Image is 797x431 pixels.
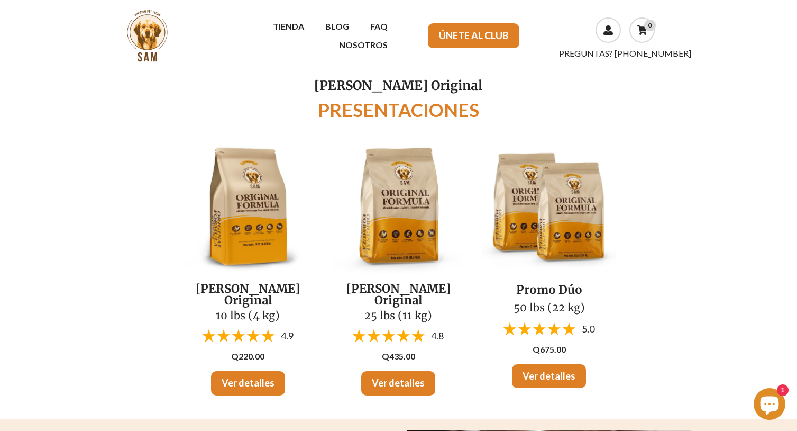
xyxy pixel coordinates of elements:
a: 4.8 [353,329,444,342]
img: mockupfinales-02.jpeg [181,140,315,274]
h2: Promo Dúo [482,283,616,297]
p: Q675.00 [482,344,616,356]
p: [PERSON_NAME] Original [106,77,692,95]
a: BLOG [315,17,360,35]
span: 5.0 [582,323,594,335]
img: mockupfinales-01.jpeg [332,140,465,274]
div: 0 [644,20,656,31]
a: Ver detalles [361,371,435,396]
inbox-online-store-chat: Chat de la tienda online Shopify [750,388,789,423]
h2: 25 lbs (11 kg) [332,310,465,321]
h2: [PERSON_NAME] Original [181,283,315,306]
p: Q220.00 [181,351,315,363]
a: TIENDA [262,17,315,35]
h2: [PERSON_NAME] Original [332,283,465,306]
a: Ver detalles [512,364,586,389]
a: NOSOTROS [328,35,398,54]
img: mockupfinalss.jpeg [482,140,616,274]
a: Ver detalles [211,371,285,396]
a: PREGUNTAS? [PHONE_NUMBER] [559,48,691,58]
img: sam.png [120,8,175,63]
h2: 50 lbs (22 kg) [482,301,616,314]
h1: PRESENTACIONES [106,99,692,120]
a: 4.9 [203,329,294,342]
span: 4.8 [431,330,444,342]
a: FAQ [360,17,398,35]
p: Q435.00 [332,351,465,363]
span: 4.9 [281,330,294,342]
a: 0 [629,17,655,43]
h2: 10 lbs (4 kg) [181,310,315,321]
a: ÚNETE AL CLUB [428,23,519,49]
